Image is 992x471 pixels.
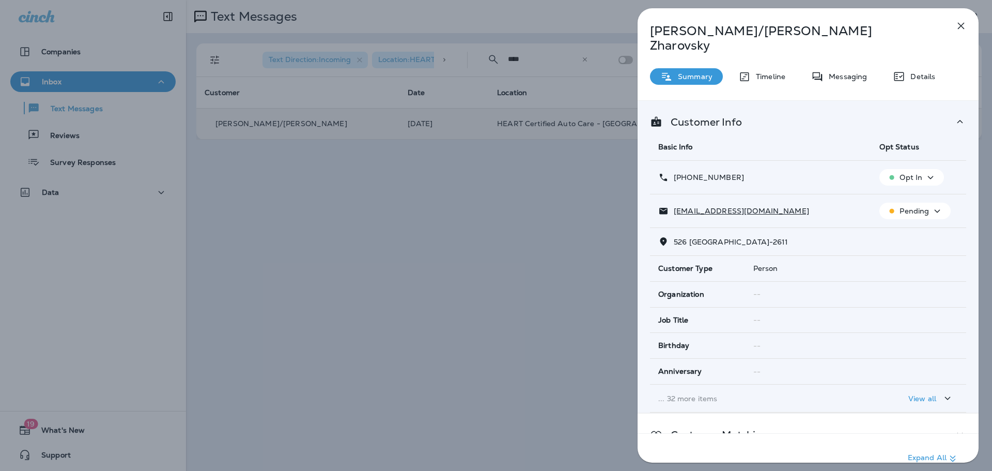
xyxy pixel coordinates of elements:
span: Organization [658,290,704,299]
span: Birthday [658,341,689,350]
p: Customer Matching [662,431,768,439]
span: -- [753,367,761,376]
span: -- [753,341,761,351]
span: 526 [GEOGRAPHIC_DATA]-2611 [674,237,788,247]
span: Job Title [658,316,688,325]
span: -- [753,315,761,325]
span: Customer Type [658,264,712,273]
p: View all [908,394,936,403]
span: Basic Info [658,142,692,151]
span: Anniversary [658,367,702,376]
p: Customer Info [662,118,742,126]
p: [EMAIL_ADDRESS][DOMAIN_NAME] [669,207,809,215]
button: View all [904,389,958,408]
p: Timeline [751,72,785,81]
button: Opt In [879,169,944,186]
button: Expand All [904,449,963,468]
p: Expand All [908,452,959,465]
span: Person [753,264,778,273]
p: [PERSON_NAME]/[PERSON_NAME] Zharovsky [650,24,932,53]
button: Pending [879,203,951,219]
p: Pending [900,207,929,215]
p: [PHONE_NUMBER] [669,173,744,181]
p: Summary [673,72,712,81]
p: Messaging [824,72,867,81]
p: Opt In [900,173,922,181]
p: Details [905,72,935,81]
span: Opt Status [879,142,919,151]
p: ... 32 more items [658,394,863,403]
span: -- [753,290,761,299]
